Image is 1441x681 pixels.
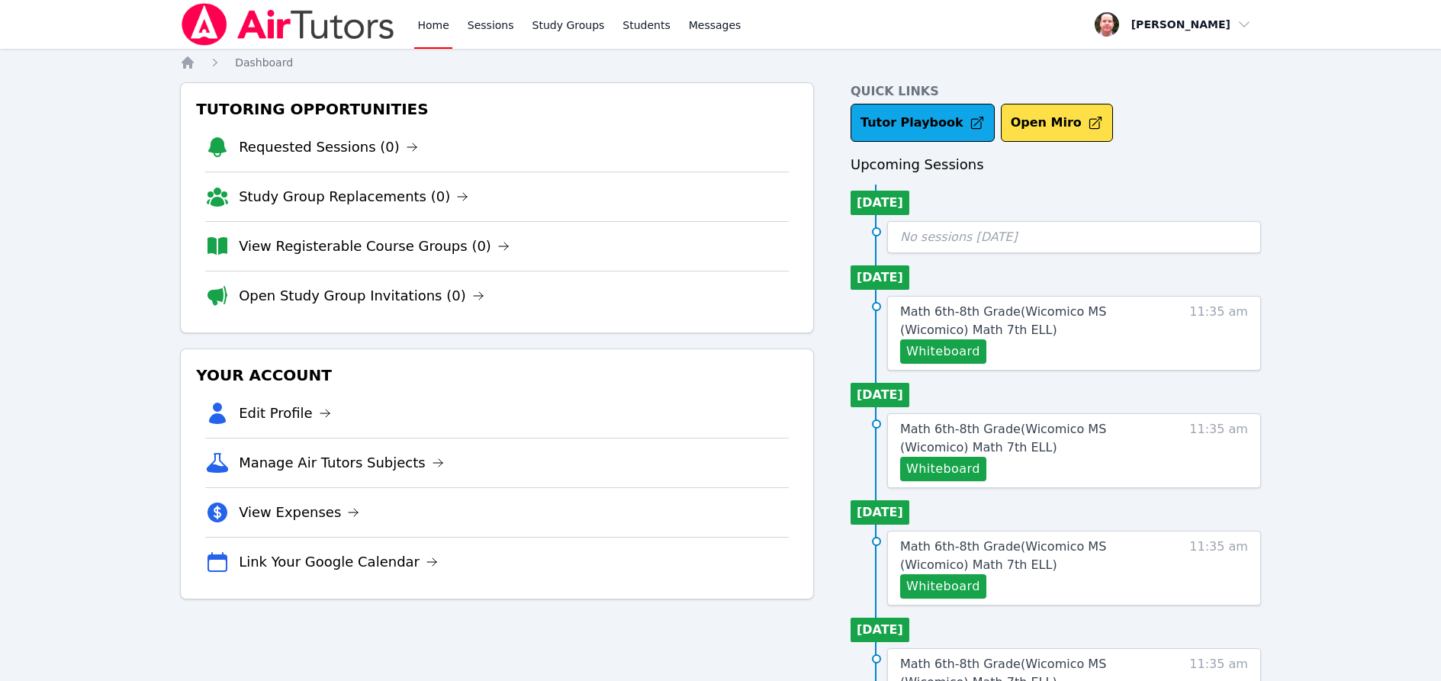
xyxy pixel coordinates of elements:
a: Math 6th-8th Grade(Wicomico MS (Wicomico) Math 7th ELL) [900,420,1161,457]
a: Math 6th-8th Grade(Wicomico MS (Wicomico) Math 7th ELL) [900,538,1161,574]
span: 11:35 am [1189,538,1248,599]
button: Open Miro [1001,104,1113,142]
a: Open Study Group Invitations (0) [239,285,484,307]
a: Edit Profile [239,403,331,424]
button: Whiteboard [900,574,986,599]
a: Requested Sessions (0) [239,137,418,158]
li: [DATE] [851,500,909,525]
li: [DATE] [851,265,909,290]
li: [DATE] [851,191,909,215]
a: Manage Air Tutors Subjects [239,452,444,474]
li: [DATE] [851,618,909,642]
h3: Your Account [193,361,801,389]
h3: Tutoring Opportunities [193,95,801,123]
img: Air Tutors [180,3,396,46]
a: View Expenses [239,502,359,523]
span: 11:35 am [1189,303,1248,364]
li: [DATE] [851,383,909,407]
a: Math 6th-8th Grade(Wicomico MS (Wicomico) Math 7th ELL) [900,303,1161,339]
a: Dashboard [235,55,293,70]
button: Whiteboard [900,457,986,481]
h4: Quick Links [851,82,1261,101]
a: View Registerable Course Groups (0) [239,236,510,257]
nav: Breadcrumb [180,55,1261,70]
h3: Upcoming Sessions [851,154,1261,175]
span: Math 6th-8th Grade ( Wicomico MS (Wicomico) Math 7th ELL ) [900,304,1106,337]
a: Tutor Playbook [851,104,995,142]
span: Dashboard [235,56,293,69]
a: Study Group Replacements (0) [239,186,468,207]
span: 11:35 am [1189,420,1248,481]
span: Math 6th-8th Grade ( Wicomico MS (Wicomico) Math 7th ELL ) [900,422,1106,455]
button: Whiteboard [900,339,986,364]
span: Math 6th-8th Grade ( Wicomico MS (Wicomico) Math 7th ELL ) [900,539,1106,572]
a: Link Your Google Calendar [239,551,438,573]
span: No sessions [DATE] [900,230,1018,244]
span: Messages [689,18,741,33]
